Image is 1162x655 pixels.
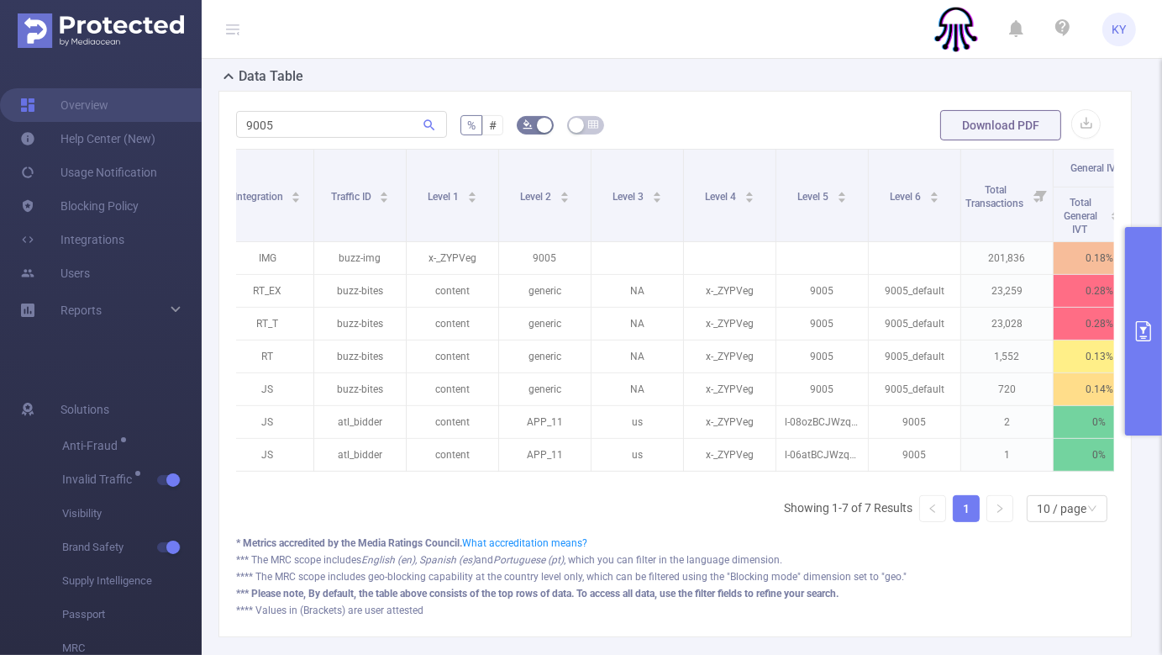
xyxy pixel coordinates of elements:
[837,189,847,199] div: Sort
[560,189,569,194] i: icon: caret-up
[222,373,313,405] p: JS
[291,189,301,199] div: Sort
[961,406,1053,438] p: 2
[467,189,476,194] i: icon: caret-up
[588,119,598,129] i: icon: table
[928,504,938,514] i: icon: left
[493,554,564,566] i: Portuguese (pt)
[467,196,476,201] i: icon: caret-down
[222,341,313,372] p: RT
[776,275,868,307] p: 9005
[652,196,661,201] i: icon: caret-down
[592,406,683,438] p: us
[961,308,1053,340] p: 23,028
[784,495,912,522] li: Showing 1-7 of 7 Results
[652,189,662,199] div: Sort
[954,496,979,521] a: 1
[314,341,406,372] p: buzz-bites
[20,223,124,256] a: Integrations
[314,406,406,438] p: atl_bidder
[869,275,960,307] p: 9005_default
[613,191,646,203] span: Level 3
[890,191,923,203] span: Level 6
[1054,439,1145,471] p: 0%
[467,119,476,132] span: %
[560,196,569,201] i: icon: caret-down
[837,196,846,201] i: icon: caret-down
[776,373,868,405] p: 9005
[499,275,591,307] p: generic
[1111,209,1120,214] i: icon: caret-up
[869,439,960,471] p: 9005
[837,189,846,194] i: icon: caret-up
[961,439,1053,471] p: 1
[379,189,389,199] div: Sort
[1087,504,1097,515] i: icon: down
[961,242,1053,274] p: 201,836
[489,119,497,132] span: #
[236,569,1114,584] div: **** The MRC scope includes geo-blocking capability at the country level only, which can be filte...
[60,393,109,426] span: Solutions
[961,275,1053,307] p: 23,259
[776,308,868,340] p: 9005
[929,189,939,194] i: icon: caret-up
[1111,214,1120,219] i: icon: caret-down
[407,406,498,438] p: content
[222,308,313,340] p: RT_T
[499,406,591,438] p: APP_11
[986,495,1013,522] li: Next Page
[60,293,102,327] a: Reports
[1054,308,1145,340] p: 0.28%
[1054,373,1145,405] p: 0.14%
[407,275,498,307] p: content
[236,603,1114,618] div: **** Values in (Brackets) are user attested
[499,242,591,274] p: 9005
[292,189,301,194] i: icon: caret-up
[1054,341,1145,372] p: 0.13%
[62,440,124,452] span: Anti-Fraud
[314,439,406,471] p: atl_bidder
[705,191,739,203] span: Level 4
[62,564,202,598] span: Supply Intelligence
[684,439,776,471] p: x-_ZYPVeg
[428,191,461,203] span: Level 1
[1037,496,1086,521] div: 10 / page
[744,196,754,201] i: icon: caret-down
[684,373,776,405] p: x-_ZYPVeg
[684,341,776,372] p: x-_ZYPVeg
[961,341,1053,372] p: 1,552
[380,189,389,194] i: icon: caret-up
[222,406,313,438] p: JS
[961,373,1053,405] p: 720
[1029,150,1053,241] i: Filter menu
[236,537,462,549] b: * Metrics accredited by the Media Ratings Council.
[20,88,108,122] a: Overview
[744,189,755,199] div: Sort
[462,537,587,549] a: What accreditation means?
[1112,13,1127,46] span: KY
[239,66,303,87] h2: Data Table
[592,341,683,372] p: NA
[953,495,980,522] li: 1
[20,156,157,189] a: Usage Notification
[797,191,831,203] span: Level 5
[1054,406,1145,438] p: 0%
[684,308,776,340] p: x-_ZYPVeg
[222,439,313,471] p: JS
[592,373,683,405] p: NA
[407,341,498,372] p: content
[62,598,202,631] span: Passport
[62,497,202,531] span: Visibility
[407,308,498,340] p: content
[1054,275,1145,307] p: 0.28%
[236,552,1114,568] div: *** The MRC scope includes and , which you can filter in the language dimension.
[499,373,591,405] p: generic
[407,439,498,471] p: content
[236,586,1114,601] div: *** Please note, By default, the table above consists of the top rows of data. To access all data...
[776,341,868,372] p: 9005
[62,531,202,564] span: Brand Safety
[940,110,1061,140] button: Download PDF
[314,308,406,340] p: buzz-bites
[965,184,1026,209] span: Total Transactions
[331,191,374,203] span: Traffic ID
